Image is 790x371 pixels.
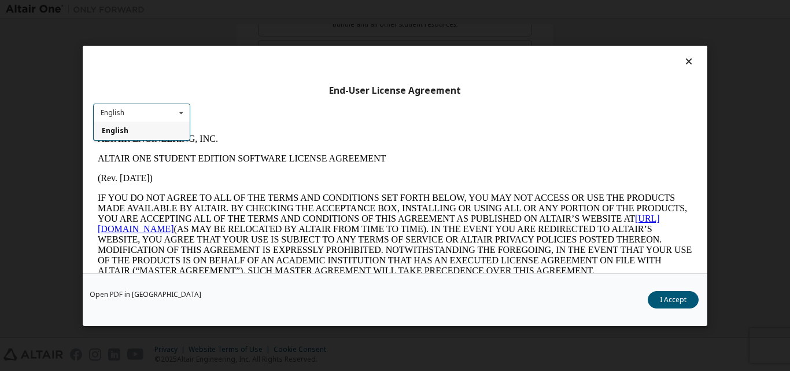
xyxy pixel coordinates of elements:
div: English [101,109,124,116]
span: English [102,126,128,135]
button: I Accept [648,291,699,308]
a: [URL][DOMAIN_NAME] [5,85,567,105]
a: Open PDF in [GEOGRAPHIC_DATA] [90,291,201,297]
p: ALTAIR ONE STUDENT EDITION SOFTWARE LICENSE AGREEMENT [5,24,599,35]
p: (Rev. [DATE]) [5,44,599,54]
div: End-User License Agreement [93,85,697,96]
p: This Altair One Student Edition Software License Agreement (“Agreement”) is between Altair Engine... [5,156,599,198]
p: ALTAIR ENGINEERING, INC. [5,5,599,15]
p: IF YOU DO NOT AGREE TO ALL OF THE TERMS AND CONDITIONS SET FORTH BELOW, YOU MAY NOT ACCESS OR USE... [5,64,599,147]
